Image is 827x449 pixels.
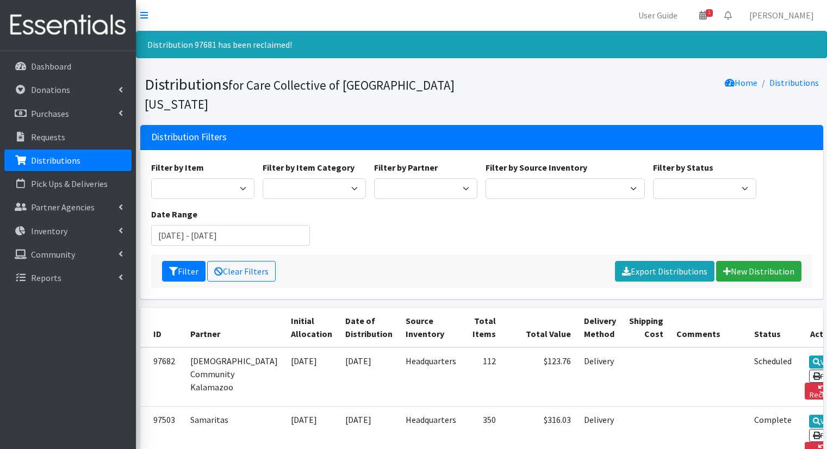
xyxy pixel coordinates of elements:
[725,77,757,88] a: Home
[716,261,801,282] a: New Distribution
[184,347,284,407] td: [DEMOGRAPHIC_DATA] Community Kalamazoo
[615,261,714,282] a: Export Distributions
[162,261,206,282] button: Filter
[339,308,399,347] th: Date of Distribution
[4,149,132,171] a: Distributions
[4,267,132,289] a: Reports
[31,132,65,142] p: Requests
[4,173,132,195] a: Pick Ups & Deliveries
[4,55,132,77] a: Dashboard
[502,347,577,407] td: $123.76
[463,308,502,347] th: Total Items
[630,4,686,26] a: User Guide
[31,108,69,119] p: Purchases
[4,126,132,148] a: Requests
[748,347,798,407] td: Scheduled
[653,161,713,174] label: Filter by Status
[399,308,463,347] th: Source Inventory
[706,9,713,17] span: 1
[670,308,748,347] th: Comments
[769,77,819,88] a: Distributions
[184,308,284,347] th: Partner
[140,308,184,347] th: ID
[284,347,339,407] td: [DATE]
[502,308,577,347] th: Total Value
[577,347,623,407] td: Delivery
[399,347,463,407] td: Headquarters
[263,161,355,174] label: Filter by Item Category
[741,4,823,26] a: [PERSON_NAME]
[284,308,339,347] th: Initial Allocation
[145,77,455,112] small: for Care Collective of [GEOGRAPHIC_DATA][US_STATE]
[577,308,623,347] th: Delivery Method
[748,308,798,347] th: Status
[31,178,108,189] p: Pick Ups & Deliveries
[31,272,61,283] p: Reports
[623,308,670,347] th: Shipping Cost
[31,202,95,213] p: Partner Agencies
[4,7,132,43] img: HumanEssentials
[151,225,310,246] input: January 1, 2011 - December 31, 2011
[31,155,80,166] p: Distributions
[463,347,502,407] td: 112
[140,347,184,407] td: 97682
[31,249,75,260] p: Community
[4,220,132,242] a: Inventory
[4,79,132,101] a: Donations
[151,161,204,174] label: Filter by Item
[151,208,197,221] label: Date Range
[31,61,71,72] p: Dashboard
[4,244,132,265] a: Community
[339,347,399,407] td: [DATE]
[136,31,827,58] div: Distribution 97681 has been reclaimed!
[145,75,478,113] h1: Distributions
[374,161,438,174] label: Filter by Partner
[31,84,70,95] p: Donations
[486,161,587,174] label: Filter by Source Inventory
[4,103,132,124] a: Purchases
[151,132,227,143] h3: Distribution Filters
[31,226,67,236] p: Inventory
[691,4,716,26] a: 1
[4,196,132,218] a: Partner Agencies
[207,261,276,282] a: Clear Filters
